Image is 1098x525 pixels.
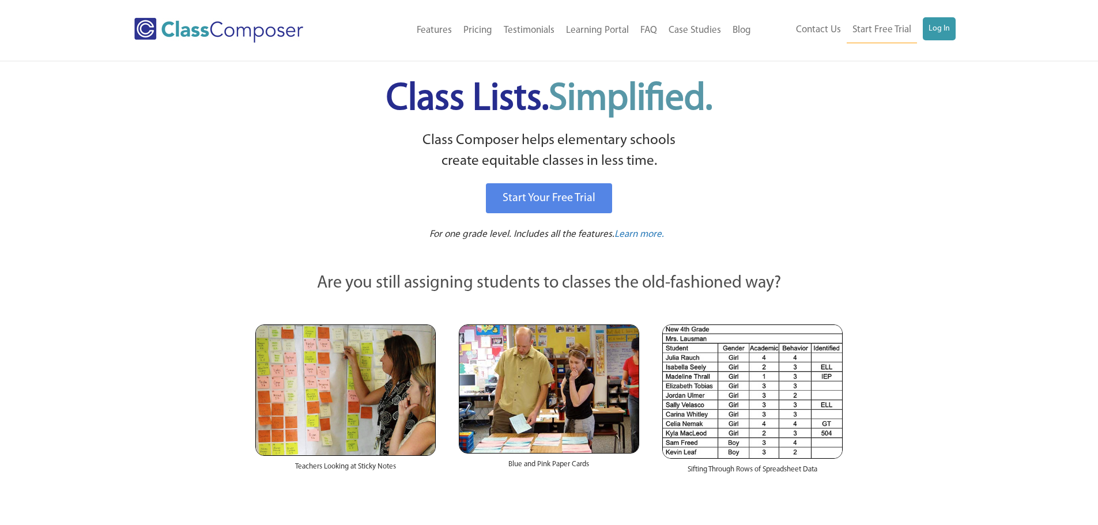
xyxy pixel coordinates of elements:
div: Teachers Looking at Sticky Notes [255,456,436,484]
a: Learn more. [614,228,664,242]
span: Simplified. [549,81,712,118]
span: Learn more. [614,229,664,239]
img: Spreadsheets [662,324,843,459]
img: Teachers Looking at Sticky Notes [255,324,436,456]
p: Are you still assigning students to classes the old-fashioned way? [255,271,843,296]
span: For one grade level. Includes all the features. [429,229,614,239]
a: Blog [727,18,757,43]
a: Pricing [458,18,498,43]
nav: Header Menu [757,17,956,43]
a: FAQ [635,18,663,43]
a: Start Free Trial [847,17,917,43]
nav: Header Menu [350,18,757,43]
a: Start Your Free Trial [486,183,612,213]
span: Start Your Free Trial [503,192,595,204]
p: Class Composer helps elementary schools create equitable classes in less time. [254,130,845,172]
a: Features [411,18,458,43]
a: Testimonials [498,18,560,43]
img: Class Composer [134,18,303,43]
a: Learning Portal [560,18,635,43]
a: Log In [923,17,956,40]
span: Class Lists. [386,81,712,118]
div: Blue and Pink Paper Cards [459,454,639,481]
img: Blue and Pink Paper Cards [459,324,639,453]
a: Case Studies [663,18,727,43]
div: Sifting Through Rows of Spreadsheet Data [662,459,843,486]
a: Contact Us [790,17,847,43]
